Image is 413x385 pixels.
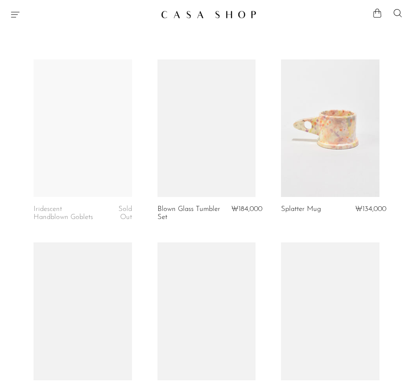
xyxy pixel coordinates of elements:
a: Splatter Mug [281,205,321,213]
a: Iridescent Handblown Goblets [34,205,97,221]
span: Sold Out [118,205,132,220]
a: Blown Glass Tumbler Set [157,205,221,221]
span: ₩184,000 [231,205,262,213]
button: Menu [10,9,20,20]
span: ₩134,000 [355,205,386,213]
